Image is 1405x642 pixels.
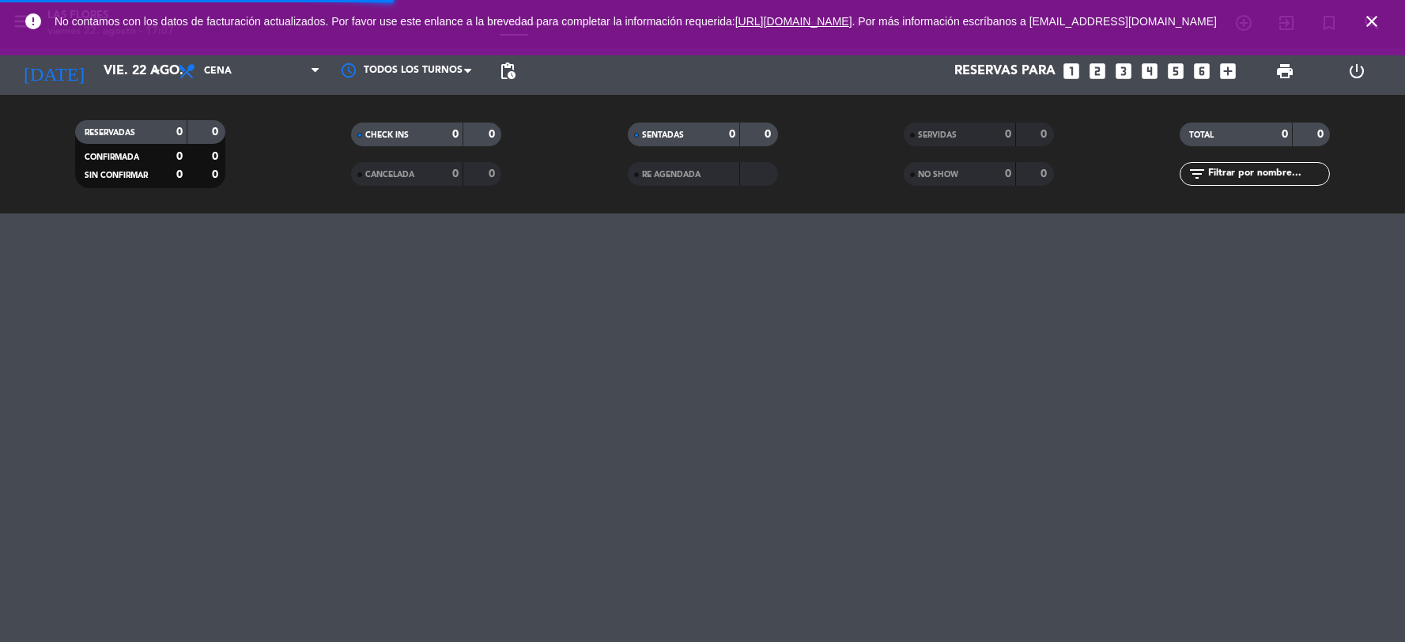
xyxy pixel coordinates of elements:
[1321,47,1393,95] div: LOG OUT
[85,153,139,161] span: CONFIRMADA
[1005,129,1011,140] strong: 0
[918,171,958,179] span: NO SHOW
[1192,61,1212,81] i: looks_6
[212,169,221,180] strong: 0
[918,131,957,139] span: SERVIDAS
[212,127,221,138] strong: 0
[204,66,232,77] span: Cena
[12,54,96,89] i: [DATE]
[1041,168,1050,179] strong: 0
[642,131,684,139] span: SENTADAS
[489,129,498,140] strong: 0
[765,129,774,140] strong: 0
[1061,61,1082,81] i: looks_one
[452,168,459,179] strong: 0
[642,171,701,179] span: RE AGENDADA
[1165,61,1186,81] i: looks_5
[1362,12,1381,31] i: close
[1113,61,1134,81] i: looks_3
[954,64,1056,79] span: Reservas para
[1282,129,1288,140] strong: 0
[1207,165,1329,183] input: Filtrar por nombre...
[1188,164,1207,183] i: filter_list
[729,129,735,140] strong: 0
[147,62,166,81] i: arrow_drop_down
[365,171,414,179] span: CANCELADA
[85,172,148,179] span: SIN CONFIRMAR
[176,169,183,180] strong: 0
[176,151,183,162] strong: 0
[85,129,135,137] span: RESERVADAS
[489,168,498,179] strong: 0
[212,151,221,162] strong: 0
[452,129,459,140] strong: 0
[1189,131,1214,139] span: TOTAL
[498,62,517,81] span: pending_actions
[176,127,183,138] strong: 0
[852,15,1217,28] a: . Por más información escríbanos a [EMAIL_ADDRESS][DOMAIN_NAME]
[1218,61,1238,81] i: add_box
[1087,61,1108,81] i: looks_two
[1139,61,1160,81] i: looks_4
[1041,129,1050,140] strong: 0
[1005,168,1011,179] strong: 0
[1347,62,1366,81] i: power_settings_new
[55,15,1217,28] span: No contamos con los datos de facturación actualizados. Por favor use este enlance a la brevedad p...
[1275,62,1294,81] span: print
[735,15,852,28] a: [URL][DOMAIN_NAME]
[1317,129,1327,140] strong: 0
[24,12,43,31] i: error
[365,131,409,139] span: CHECK INS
